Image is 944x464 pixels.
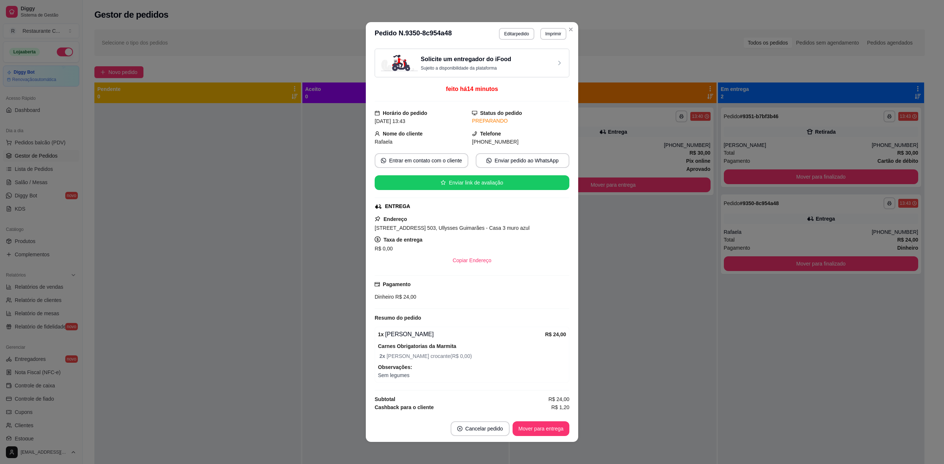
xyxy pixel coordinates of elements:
strong: Endereço [383,216,407,222]
strong: Subtotal [375,396,395,402]
strong: Pagamento [383,281,410,287]
strong: Observações: [378,364,412,370]
button: Copiar Endereço [447,253,497,268]
span: user [375,131,380,136]
p: Sujeito a disponibilidade da plataforma [421,65,511,71]
strong: Carnes Obrigatorias da Marmita [378,343,456,349]
span: pushpin [375,216,381,222]
span: R$ 24,00 [548,395,569,403]
strong: Resumo do pedido [375,315,421,321]
strong: R$ 24,00 [545,331,566,337]
span: whats-app [486,158,492,163]
button: Imprimir [540,28,566,40]
span: credit-card [375,282,380,287]
span: [PERSON_NAME] crocante ( R$ 0,00 ) [379,352,566,360]
span: [PHONE_NUMBER] [472,139,518,145]
span: Dinheiro [375,294,394,300]
div: [PERSON_NAME] [378,330,545,339]
strong: Horário do pedido [383,110,427,116]
span: calendar [375,110,380,116]
span: Rafaela [375,139,392,145]
button: whats-appEnviar pedido ao WhatsApp [476,153,569,168]
span: [DATE] 13:43 [375,118,405,124]
span: [STREET_ADDRESS] 503, Ullysses Guimarães - Casa 3 muro azul [375,225,530,231]
strong: 2 x [379,353,386,359]
strong: Nome do cliente [383,131,423,137]
span: phone [472,131,477,136]
button: Mover para entrega [513,421,569,436]
strong: 1 x [378,331,384,337]
div: ENTREGA [385,203,410,210]
div: PREPARANDO [472,117,569,125]
h3: Solicite um entregador do iFood [421,55,511,64]
span: desktop [472,110,477,116]
span: close-circle [457,426,462,431]
button: Editarpedido [499,28,534,40]
button: whats-appEntrar em contato com o cliente [375,153,468,168]
strong: Status do pedido [480,110,522,116]
button: close-circleCancelar pedido [451,421,510,436]
button: Close [565,24,577,35]
span: feito há 14 minutos [446,86,498,92]
strong: Telefone [480,131,501,137]
span: R$ 1,20 [551,403,569,411]
span: R$ 0,00 [375,246,393,252]
strong: Cashback para o cliente [375,404,434,410]
h3: Pedido N. 9350-8c954a48 [375,28,452,40]
img: delivery-image [381,55,418,71]
span: Sem legumes [378,371,566,379]
button: starEnviar link de avaliação [375,175,569,190]
span: star [441,180,446,185]
strong: Taxa de entrega [383,237,423,243]
span: dollar [375,236,381,242]
span: R$ 24,00 [394,294,416,300]
span: whats-app [381,158,386,163]
span: R$ 24,00 [548,411,569,419]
